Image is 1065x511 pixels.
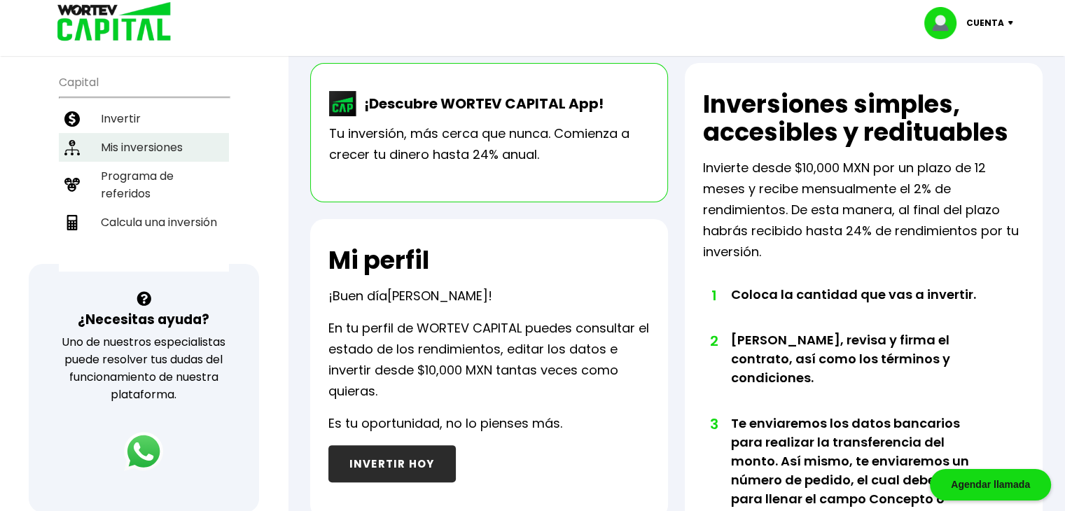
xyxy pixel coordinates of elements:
p: ¡Descubre WORTEV CAPITAL App! [357,93,604,114]
p: Tu inversión, más cerca que nunca. Comienza a crecer tu dinero hasta 24% anual. [329,123,649,165]
img: logos_whatsapp-icon.242b2217.svg [124,432,163,471]
span: 1 [710,285,717,306]
a: Calcula una inversión [59,208,229,237]
p: Es tu oportunidad, no lo pienses más. [328,413,562,434]
a: Programa de referidos [59,162,229,208]
img: profile-image [924,7,966,39]
p: Uno de nuestros especialistas puede resolver tus dudas del funcionamiento de nuestra plataforma. [47,333,241,403]
img: inversiones-icon.6695dc30.svg [64,140,80,155]
ul: Capital [59,66,229,272]
img: invertir-icon.b3b967d7.svg [64,111,80,127]
h2: Inversiones simples, accesibles y redituables [703,90,1024,146]
li: [PERSON_NAME], revisa y firma el contrato, así como los términos y condiciones. [731,330,992,414]
span: 2 [710,330,717,351]
h3: ¿Necesitas ayuda? [78,309,209,330]
p: ¡Buen día ! [328,286,492,307]
div: Agendar llamada [930,469,1051,500]
img: icon-down [1004,21,1023,25]
li: Coloca la cantidad que vas a invertir. [731,285,992,330]
span: [PERSON_NAME] [387,287,488,304]
a: Mis inversiones [59,133,229,162]
p: Invierte desde $10,000 MXN por un plazo de 12 meses y recibe mensualmente el 2% de rendimientos. ... [703,157,1024,262]
h2: Mi perfil [328,246,429,274]
p: En tu perfil de WORTEV CAPITAL puedes consultar el estado de los rendimientos, editar los datos e... [328,318,650,402]
p: Cuenta [966,13,1004,34]
img: calculadora-icon.17d418c4.svg [64,215,80,230]
img: wortev-capital-app-icon [329,91,357,116]
span: 3 [710,414,717,435]
button: INVERTIR HOY [328,445,456,482]
a: Invertir [59,104,229,133]
img: recomiendanos-icon.9b8e9327.svg [64,177,80,192]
